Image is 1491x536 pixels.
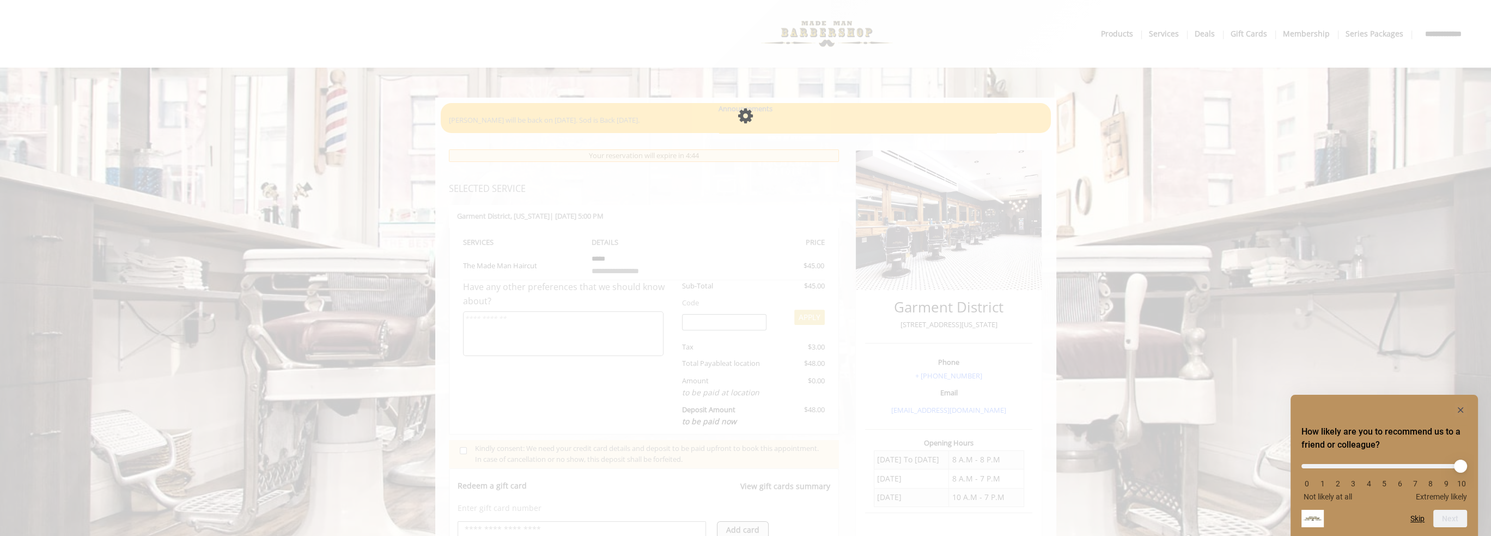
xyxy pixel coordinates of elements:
button: Skip [1410,514,1425,523]
li: 4 [1364,479,1374,488]
li: 5 [1379,479,1390,488]
button: Next question [1433,510,1467,527]
li: 1 [1317,479,1328,488]
div: How likely are you to recommend us to a friend or colleague? Select an option from 0 to 10, with ... [1301,456,1467,501]
li: 9 [1441,479,1452,488]
button: Hide survey [1454,403,1467,417]
h2: How likely are you to recommend us to a friend or colleague? Select an option from 0 to 10, with ... [1301,425,1467,451]
li: 0 [1301,479,1312,488]
li: 7 [1410,479,1421,488]
li: 3 [1348,479,1359,488]
span: Extremely likely [1416,492,1467,501]
li: 8 [1425,479,1436,488]
li: 2 [1332,479,1343,488]
div: How likely are you to recommend us to a friend or colleague? Select an option from 0 to 10, with ... [1301,403,1467,527]
li: 10 [1456,479,1467,488]
li: 6 [1394,479,1405,488]
span: Not likely at all [1304,492,1352,501]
